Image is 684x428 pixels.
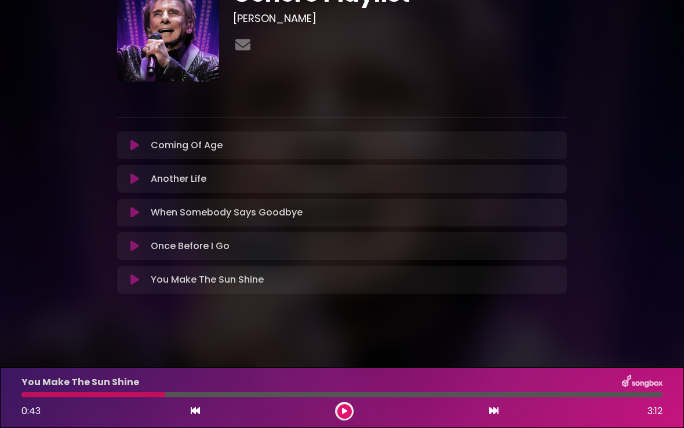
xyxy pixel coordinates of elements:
[151,273,264,287] p: You Make The Sun Shine
[233,12,567,25] h3: [PERSON_NAME]
[151,138,223,152] p: Coming Of Age
[151,206,303,220] p: When Somebody Says Goodbye
[151,172,206,186] p: Another Life
[151,239,230,253] p: Once Before I Go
